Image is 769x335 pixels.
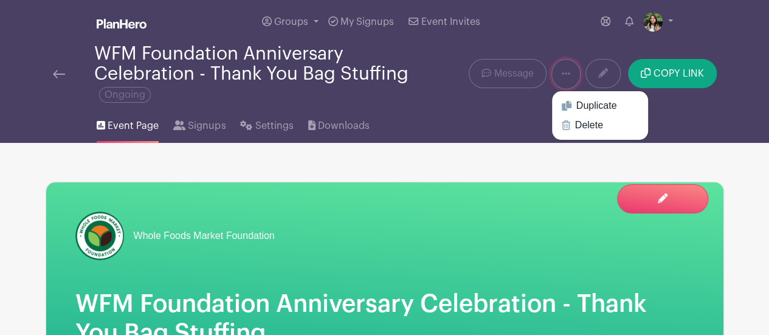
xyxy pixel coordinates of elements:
[318,119,370,133] span: Downloads
[53,70,65,78] img: back-arrow-29a5d9b10d5bd6ae65dc969a981735edf675c4d7a1fe02e03b50dbd4ba3cdb55.svg
[255,119,294,133] span: Settings
[240,104,293,143] a: Settings
[108,119,159,133] span: Event Page
[653,69,704,78] span: COPY LINK
[421,17,480,27] span: Event Invites
[469,59,546,88] a: Message
[340,17,394,27] span: My Signups
[308,104,370,143] a: Downloads
[99,87,151,103] span: Ongoing
[97,19,147,29] img: logo_white-6c42ec7e38ccf1d336a20a19083b03d10ae64f83f12c07503d8b9e83406b4c7d.svg
[552,116,648,135] a: Delete
[643,12,663,32] img: mireya.jpg
[188,119,226,133] span: Signups
[75,212,124,260] img: wfmf_primary_badge_4c.png
[94,44,424,104] div: WFM Foundation Anniversary Celebration - Thank You Bag Stuffing
[97,104,159,143] a: Event Page
[552,96,648,116] a: Duplicate
[173,104,226,143] a: Signups
[134,229,275,243] span: Whole Foods Market Foundation
[494,66,534,81] span: Message
[274,17,308,27] span: Groups
[628,59,716,88] button: COPY LINK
